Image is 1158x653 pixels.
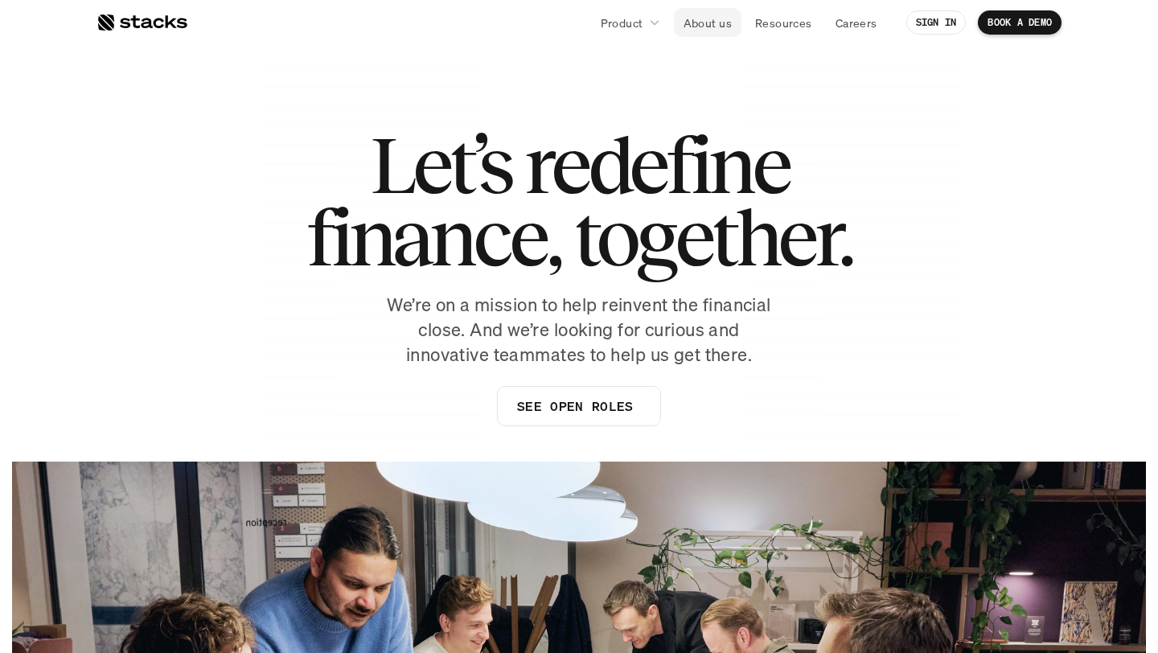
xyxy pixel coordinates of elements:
a: SIGN IN [906,10,967,35]
p: Product [601,14,643,31]
p: Resources [755,14,812,31]
a: SEE OPEN ROLES [497,386,661,426]
p: Careers [836,14,877,31]
p: About us [684,14,732,31]
h1: Let’s redefine finance, together. [306,129,852,273]
a: About us [674,8,741,37]
p: BOOK A DEMO [988,17,1052,28]
a: BOOK A DEMO [978,10,1061,35]
a: Resources [745,8,822,37]
p: SIGN IN [916,17,957,28]
a: Careers [826,8,887,37]
p: SEE OPEN ROLES [517,395,633,418]
p: We’re on a mission to help reinvent the financial close. And we’re looking for curious and innova... [378,293,780,367]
